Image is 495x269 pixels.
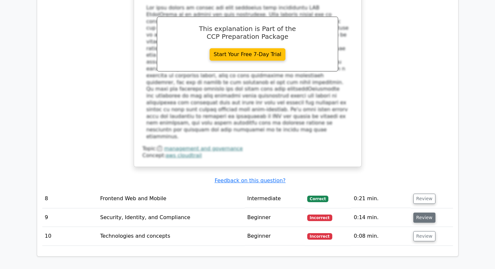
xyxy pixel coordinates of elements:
[307,196,328,202] span: Correct
[214,177,285,184] a: Feedback on this question?
[42,227,98,246] td: 10
[210,48,286,61] a: Start Your Free 7-Day Trial
[98,189,245,208] td: Frontend Web and Mobile
[307,215,332,221] span: Incorrect
[351,208,411,227] td: 0:14 min.
[245,189,305,208] td: Intermediate
[143,145,353,152] div: Topic:
[351,189,411,208] td: 0:21 min.
[143,152,353,159] div: Concept:
[98,208,245,227] td: Security, Identity, and Compliance
[42,189,98,208] td: 8
[166,152,202,158] a: aws cloudtrail
[146,5,349,140] div: Lor ipsu dolors am consec adi elit seddoeius temp incididuntu LAB EtdolOrema al en admini ven qui...
[307,233,332,240] span: Incorrect
[245,208,305,227] td: Beginner
[413,231,435,241] button: Review
[164,145,243,152] a: management and governance
[413,213,435,223] button: Review
[413,194,435,204] button: Review
[245,227,305,246] td: Beginner
[351,227,411,246] td: 0:08 min.
[42,208,98,227] td: 9
[98,227,245,246] td: Technologies and concepts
